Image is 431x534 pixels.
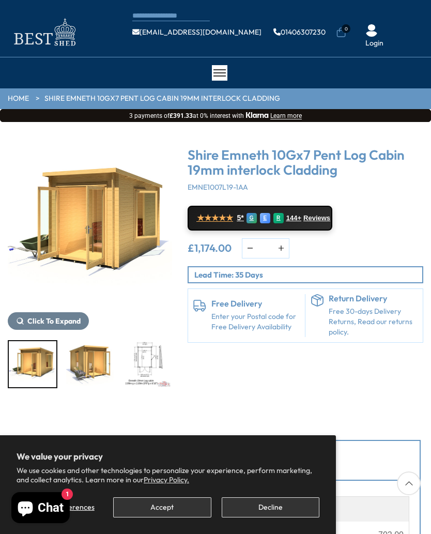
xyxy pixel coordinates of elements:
span: ★★★★★ [197,213,233,223]
div: E [260,213,270,223]
a: 01406307230 [273,28,326,36]
img: Emneth_2990g209010gx719mm-030life_e9f9deeb-37bb-4c40-ab52-b54535801b1a_200x200.jpg [9,341,56,387]
a: Privacy Policy. [144,475,189,484]
p: We use cookies and other technologies to personalize your experience, perform marketing, and coll... [17,466,319,484]
p: Lead Time: 35 Days [194,269,423,280]
h6: Free Delivery [211,299,300,309]
h2: We value your privacy [17,452,319,461]
div: 1 / 12 [8,340,57,388]
span: Reviews [303,214,330,222]
a: Login [365,38,383,49]
div: 1 / 12 [8,143,172,330]
p: Free 30-days Delivery Returns, Read our returns policy. [329,307,418,337]
img: User Icon [365,24,378,37]
a: [EMAIL_ADDRESS][DOMAIN_NAME] [132,28,261,36]
div: 3 / 12 [122,340,172,388]
button: Click To Expand [8,312,89,330]
a: HOME [8,94,29,104]
h3: Shire Emneth 10Gx7 Pent Log Cabin 19mm interlock Cladding [188,148,424,177]
a: Enter your Postal code for Free Delivery Availability [211,312,300,332]
a: ★★★★★ 5* G E R 144+ Reviews [188,206,332,231]
img: logo [8,16,80,49]
a: Shire Emneth 10Gx7 Pent Log Cabin 19mm interlock Cladding [44,94,280,104]
a: 0 [336,27,346,38]
h6: Return Delivery [329,294,418,303]
inbox-online-store-chat: Shopify online store chat [8,492,73,526]
button: Decline [222,497,319,517]
span: 0 [342,24,350,33]
div: G [247,213,257,223]
span: 144+ [286,214,301,222]
div: R [273,213,284,223]
span: EMNE1007L19-1AA [188,182,248,192]
img: Shire Emneth 10Gx7 Pent Log Cabin 19mm interlock Cladding - Best Shed [8,143,172,307]
div: 2 / 12 [65,340,115,388]
button: Accept [113,497,211,517]
span: Click To Expand [27,316,81,326]
img: Emneth_2990g209010gx719mm030lifeswapwim_979d911c-7bd8-40fb-baac-62acdcd7c688_200x200.jpg [66,341,114,387]
img: 2990g209010gx7Emneth19mmPLAN_d4ba3b4a-96d8-4d00-8955-d493a1658387_200x200.jpg [124,341,171,387]
ins: £1,174.00 [188,243,232,253]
